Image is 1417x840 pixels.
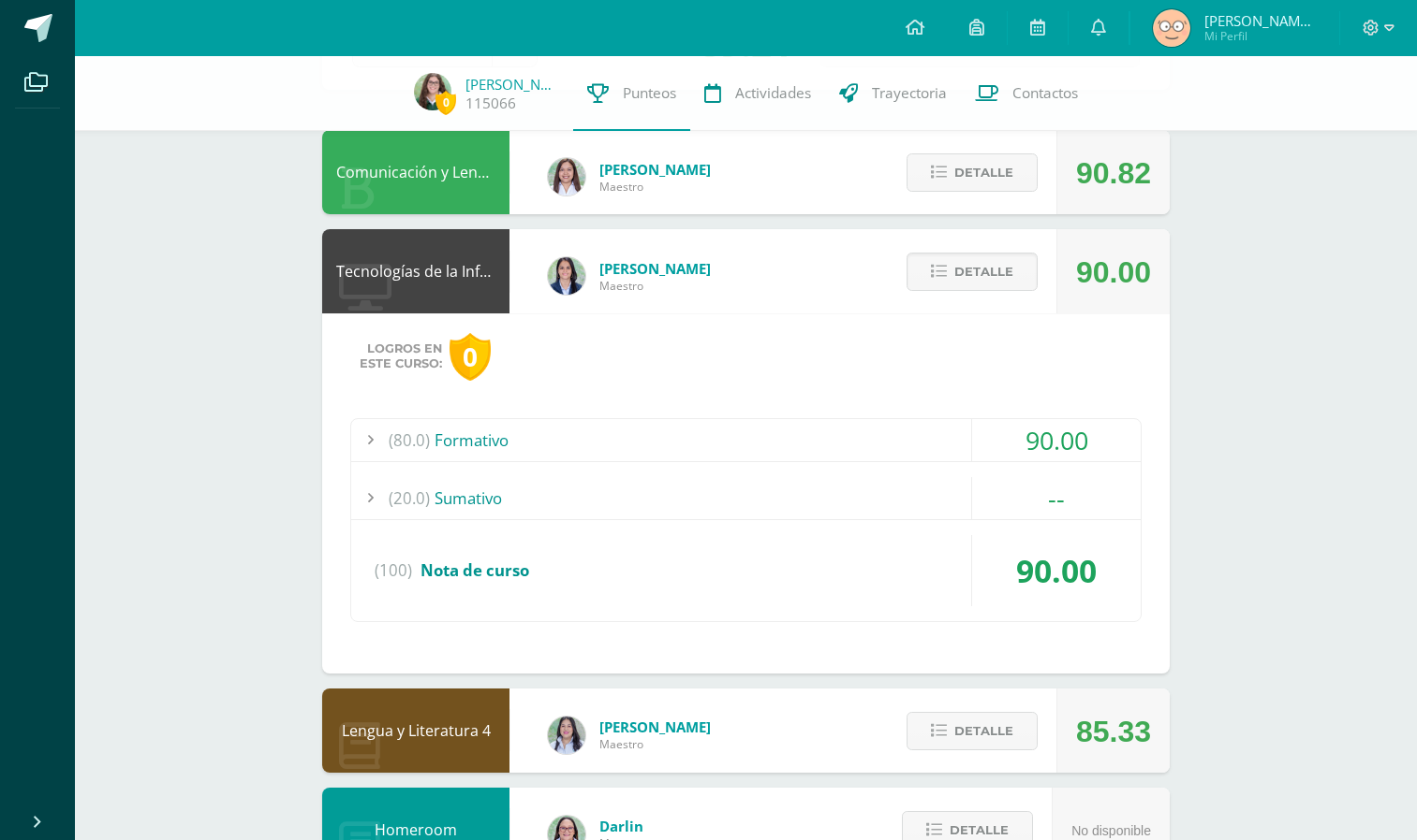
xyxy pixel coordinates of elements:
[351,419,1141,461] div: Formativo
[972,535,1141,606] div: 90.00
[548,717,585,754] img: df6a3bad71d85cf97c4a6d1acf904499.png
[375,535,412,606] span: (100)
[414,73,451,110] img: 7a8bb309cd2690a783a0c444a844ac85.png
[435,91,456,114] span: 0
[599,160,711,179] span: [PERSON_NAME]
[573,56,690,131] a: Punteos
[351,477,1141,519] div: Sumativo
[954,155,1013,190] span: Detalle
[972,419,1141,461] div: 90.00
[1204,28,1317,44] span: Mi Perfil
[389,477,430,519] span: (20.0)
[690,56,825,131] a: Actividades
[872,83,947,103] span: Trayectoria
[548,257,585,295] img: 7489ccb779e23ff9f2c3e89c21f82ed0.png
[1153,9,1190,47] img: 6366ed5ed987100471695a0532754633.png
[599,179,711,195] span: Maestro
[599,278,711,294] span: Maestro
[907,253,1038,291] button: Detalle
[465,94,516,113] a: 115066
[450,333,491,381] div: 0
[1071,823,1151,838] span: No disponible
[322,229,509,313] div: Tecnologías de la Información y la Comunicación 4
[961,56,1092,131] a: Contactos
[465,75,559,94] a: [PERSON_NAME]
[421,559,529,581] span: Nota de curso
[1204,11,1317,30] span: [PERSON_NAME] de los Angeles
[907,712,1038,750] button: Detalle
[623,83,676,103] span: Punteos
[954,714,1013,748] span: Detalle
[360,341,442,371] span: Logros en este curso:
[825,56,961,131] a: Trayectoria
[1076,230,1151,314] div: 90.00
[322,688,509,773] div: Lengua y Literatura 4
[599,817,643,835] span: Darlin
[972,477,1141,519] div: --
[1076,131,1151,215] div: 90.82
[548,158,585,196] img: acecb51a315cac2de2e3deefdb732c9f.png
[389,419,430,461] span: (80.0)
[954,254,1013,289] span: Detalle
[1012,83,1078,103] span: Contactos
[599,717,711,736] span: [PERSON_NAME]
[735,83,811,103] span: Actividades
[599,259,711,278] span: [PERSON_NAME]
[322,130,509,214] div: Comunicación y Lenguaje L3 Inglés 4
[599,736,711,752] span: Maestro
[1076,689,1151,774] div: 85.33
[907,153,1038,192] button: Detalle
